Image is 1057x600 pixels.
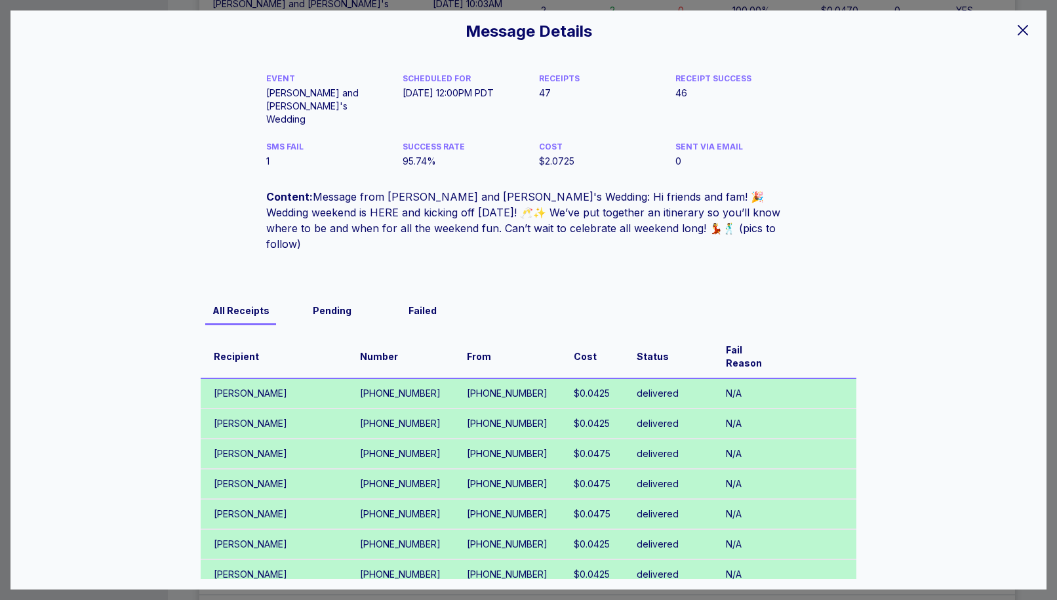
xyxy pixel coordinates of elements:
div: COST [539,142,654,152]
div: RECEIPTS [539,73,654,84]
td: [PERSON_NAME] [201,499,347,529]
div: SCHEDULED FOR [403,73,518,84]
td: [PHONE_NUMBER] [347,559,454,590]
div: SUCCESS RATE [403,142,518,152]
div: 0 [675,155,791,168]
div: $2.0725 [539,155,654,168]
div: 95.74% [403,155,518,168]
td: $0.0475 [561,439,624,469]
td: [PHONE_NUMBER] [454,409,561,439]
th: Number [347,336,454,378]
div: N/A [726,387,757,400]
div: N/A [726,447,757,460]
div: N/A [726,417,757,430]
td: delivered [624,439,713,469]
div: [DATE] 12:00PM PDT [403,87,518,100]
div: 46 [675,87,791,100]
th: Status [624,336,713,378]
td: $0.0425 [561,409,624,439]
td: [PERSON_NAME] [201,378,347,409]
td: delivered [624,559,713,590]
div: N/A [726,508,757,521]
td: [PHONE_NUMBER] [454,559,561,590]
div: Failed [382,304,463,317]
td: [PHONE_NUMBER] [454,378,561,409]
th: From [454,336,561,378]
td: $0.0425 [561,559,624,590]
div: N/A [726,538,757,551]
td: delivered [624,409,713,439]
td: $0.0475 [561,499,624,529]
div: N/A [726,568,757,581]
td: [PERSON_NAME] [201,529,347,559]
div: Message Details [466,21,592,42]
td: [PHONE_NUMBER] [454,439,561,469]
td: [PHONE_NUMBER] [454,499,561,529]
td: $0.0425 [561,529,624,559]
div: [PERSON_NAME] and [PERSON_NAME]'s Wedding [266,87,382,126]
td: [PHONE_NUMBER] [347,499,454,529]
div: SENT VIA EMAIL [675,142,791,152]
td: [PERSON_NAME] [201,559,347,590]
td: [PHONE_NUMBER] [347,378,454,409]
th: Fail Reason [713,336,780,378]
span: Content: [266,190,313,203]
th: Recipient [201,336,347,378]
td: [PERSON_NAME] [201,439,347,469]
div: All Receipts [201,304,281,317]
td: [PHONE_NUMBER] [454,469,561,499]
td: [PHONE_NUMBER] [347,409,454,439]
td: [PHONE_NUMBER] [347,439,454,469]
th: Cost [561,336,624,378]
div: Message from [PERSON_NAME] and [PERSON_NAME]'s Wedding: Hi friends and fam! 🎉 Wedding weekend is ... [266,189,791,252]
div: 47 [539,87,654,100]
div: SMS FAIL [266,142,382,152]
td: delivered [624,499,713,529]
td: [PHONE_NUMBER] [347,529,454,559]
td: [PERSON_NAME] [201,469,347,499]
div: EVENT [266,73,382,84]
td: delivered [624,378,713,409]
td: [PERSON_NAME] [201,409,347,439]
div: N/A [726,477,757,490]
td: delivered [624,529,713,559]
td: [PHONE_NUMBER] [347,469,454,499]
td: [PHONE_NUMBER] [454,529,561,559]
td: $0.0425 [561,378,624,409]
td: delivered [624,469,713,499]
div: Pending [292,304,372,317]
div: 1 [266,155,382,168]
div: RECEIPT SUCCESS [675,73,791,84]
td: $0.0475 [561,469,624,499]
